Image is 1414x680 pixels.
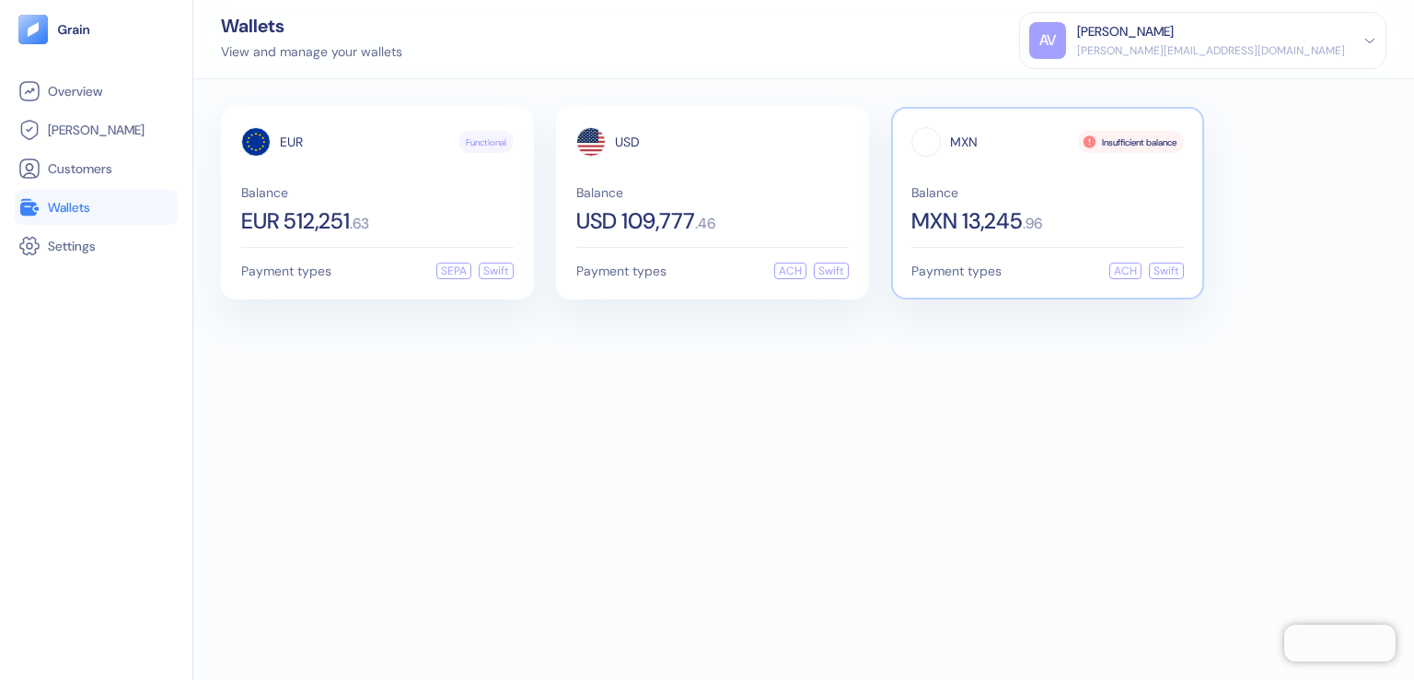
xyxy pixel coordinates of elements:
div: AV [1029,22,1066,59]
a: Settings [18,235,174,257]
span: USD 109,777 [576,210,695,232]
span: Customers [48,159,112,178]
span: . 96 [1023,217,1042,231]
span: Functional [466,135,506,149]
a: Customers [18,158,174,180]
a: Wallets [18,196,174,218]
a: [PERSON_NAME] [18,119,174,141]
div: ACH [774,263,806,279]
span: Wallets [48,198,90,217]
span: [PERSON_NAME] [48,121,145,139]
iframe: Chatra live chat [1284,625,1396,662]
div: [PERSON_NAME][EMAIL_ADDRESS][DOMAIN_NAME] [1077,42,1345,59]
div: View and manage your wallets [221,42,402,62]
div: [PERSON_NAME] [1077,22,1174,41]
div: Swift [814,263,849,279]
span: USD [615,135,640,148]
span: EUR [280,135,303,148]
span: Payment types [911,264,1002,277]
span: EUR 512,251 [241,210,350,232]
span: . 63 [350,217,369,231]
div: Insufficient balance [1078,131,1184,153]
span: Payment types [241,264,331,277]
span: Overview [48,82,102,100]
span: Balance [576,186,849,199]
div: Swift [479,263,514,279]
div: Swift [1149,263,1184,279]
img: logo [57,23,91,36]
div: Wallets [221,17,402,35]
div: SEPA [436,263,471,279]
span: Balance [911,186,1184,199]
span: Balance [241,186,514,199]
span: Settings [48,237,96,255]
span: MXN 13,245 [911,210,1023,232]
img: logo-tablet-V2.svg [18,15,48,44]
span: Payment types [576,264,666,277]
span: . 46 [695,217,715,231]
a: Overview [18,80,174,102]
span: MXN [950,135,978,148]
div: ACH [1109,263,1142,279]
